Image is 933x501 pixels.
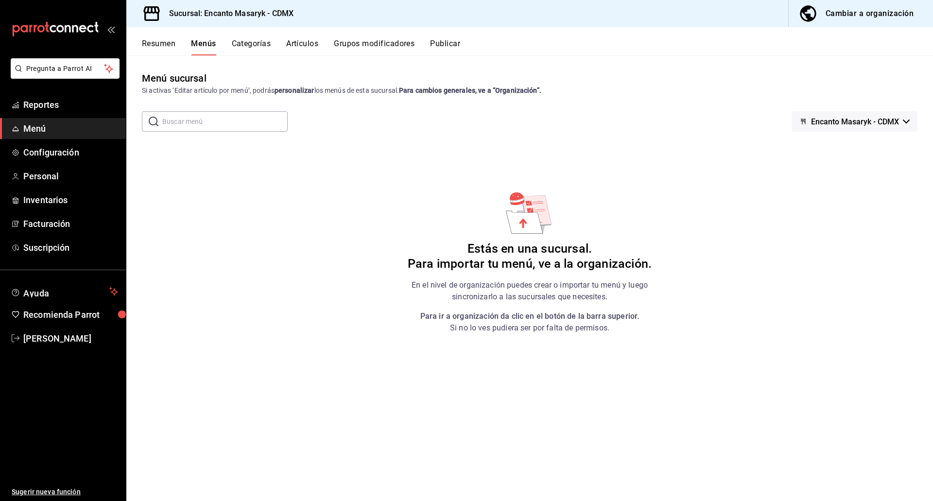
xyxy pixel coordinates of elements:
[826,7,914,20] div: Cambiar a organización
[430,39,460,55] button: Publicar
[811,117,899,126] span: Encanto Masaryk - CDMX
[23,193,118,207] span: Inventarios
[407,279,652,303] p: En el nivel de organización puedes crear o importar tu menú y luego sincronizarlo a las sucursale...
[142,86,917,96] div: Si activas ‘Editar artículo por menú’, podrás los menús de esta sucursal.
[23,286,105,297] span: Ayuda
[23,332,118,345] span: [PERSON_NAME]
[23,241,118,254] span: Suscripción
[142,39,175,55] button: Resumen
[232,39,271,55] button: Categorías
[161,8,294,19] h3: Sucursal: Encanto Masaryk - CDMX
[23,308,118,321] span: Recomienda Parrot
[792,111,917,132] button: Encanto Masaryk - CDMX
[107,25,115,33] button: open_drawer_menu
[23,122,118,135] span: Menú
[286,39,318,55] button: Artículos
[275,86,314,94] strong: personalizar
[23,217,118,230] span: Facturación
[23,170,118,183] span: Personal
[399,86,541,94] strong: Para cambios generales, ve a “Organización”.
[408,242,652,272] h6: Estás en una sucursal. Para importar tu menú, ve a la organización.
[142,71,207,86] div: Menú sucursal
[7,70,120,81] a: Pregunta a Parrot AI
[162,112,288,131] input: Buscar menú
[142,39,933,55] div: navigation tabs
[23,146,118,159] span: Configuración
[12,487,118,497] span: Sugerir nueva función
[26,64,104,74] span: Pregunta a Parrot AI
[334,39,415,55] button: Grupos modificadores
[23,98,118,111] span: Reportes
[11,58,120,79] button: Pregunta a Parrot AI
[420,311,639,334] p: Si no lo ves pudiera ser por falta de permisos.
[420,311,639,321] strong: Para ir a organización da clic en el botón de la barra superior.
[191,39,216,55] button: Menús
